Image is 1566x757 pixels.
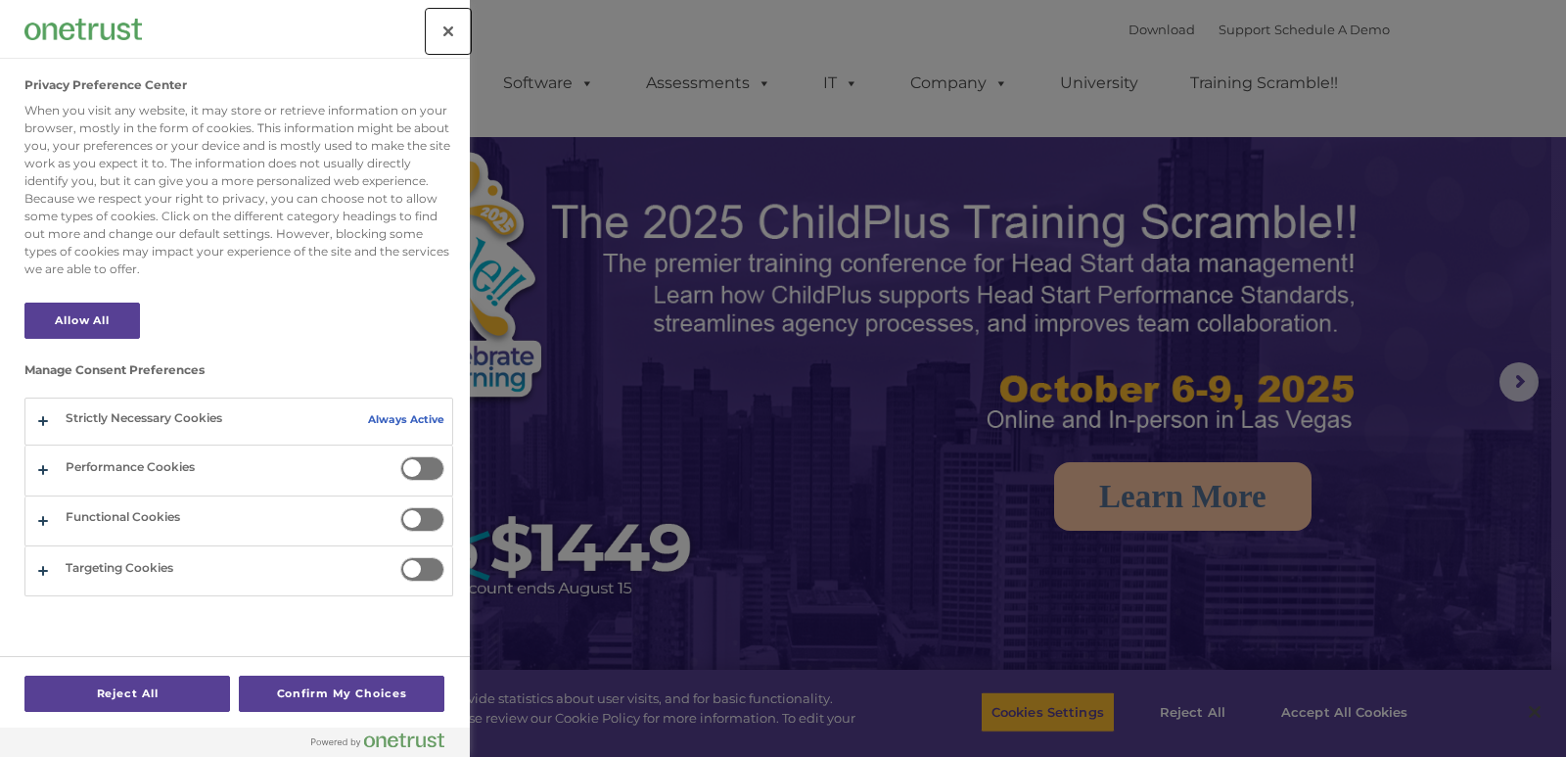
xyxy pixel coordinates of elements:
button: Confirm My Choices [239,676,444,712]
button: Close [427,10,470,53]
a: Powered by OneTrust Opens in a new Tab [311,733,460,757]
img: Company Logo [24,19,142,39]
div: Company Logo [24,10,142,49]
img: Powered by OneTrust Opens in a new Tab [311,733,444,748]
h3: Manage Consent Preferences [24,363,453,387]
div: When you visit any website, it may store or retrieve information on your browser, mostly in the f... [24,102,453,278]
span: Phone number [272,210,355,224]
h2: Privacy Preference Center [24,78,187,92]
button: Allow All [24,303,140,339]
span: Last name [272,129,332,144]
button: Reject All [24,676,230,712]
